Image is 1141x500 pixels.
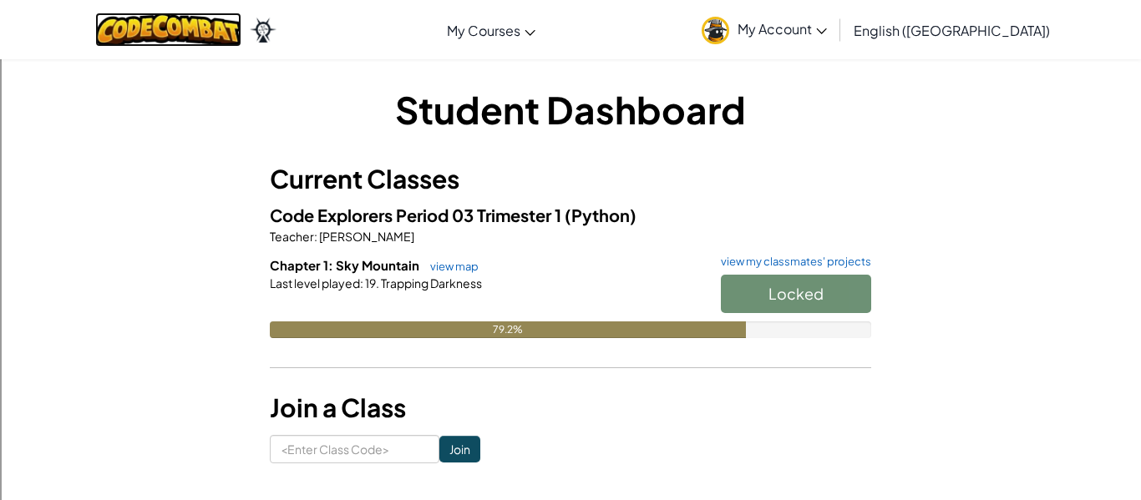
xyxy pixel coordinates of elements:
div: Move To ... [7,112,1134,127]
span: My Account [738,20,827,38]
div: Sort New > Old [7,22,1134,37]
div: Sign out [7,82,1134,97]
a: My Courses [439,8,544,53]
div: Sort A > Z [7,7,1134,22]
a: English ([GEOGRAPHIC_DATA]) [845,8,1058,53]
div: Rename [7,97,1134,112]
div: Move To ... [7,37,1134,52]
div: Options [7,67,1134,82]
img: avatar [702,17,729,44]
img: Ozaria [250,18,276,43]
span: English ([GEOGRAPHIC_DATA]) [854,22,1050,39]
div: Delete [7,52,1134,67]
img: CodeCombat logo [95,13,241,47]
a: My Account [693,3,835,56]
span: My Courses [447,22,520,39]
